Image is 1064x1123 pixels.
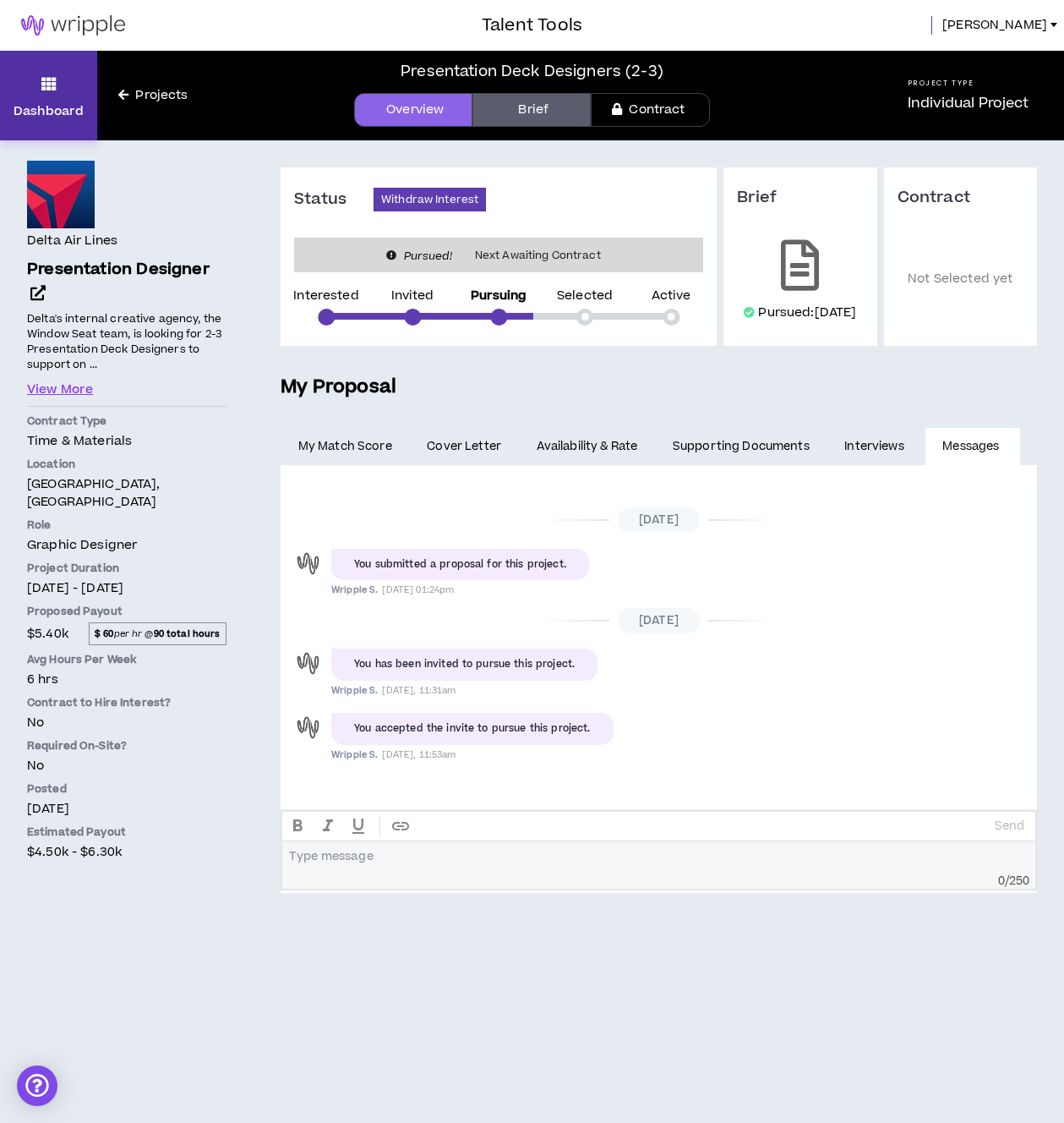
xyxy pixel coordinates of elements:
[988,814,1031,838] button: Send
[27,475,226,511] p: [GEOGRAPHIC_DATA], [GEOGRAPHIC_DATA]
[293,549,323,578] div: Wripple S.
[354,721,591,737] div: You accepted the invite to pursue this project.
[282,812,313,841] button: BOLD text
[27,232,117,250] h4: Delta Air Lines
[908,78,1029,89] h5: Project Type
[27,671,226,688] p: 6 hrs
[1005,873,1030,890] span: / 250
[618,507,700,533] span: [DATE]
[89,622,226,644] span: per hr @
[391,290,434,302] p: Invited
[331,583,378,596] span: Wripple S.
[27,695,226,710] p: Contract to Hire Interest?
[27,800,226,818] p: [DATE]
[27,457,226,472] p: Location
[925,428,1021,465] a: Messages
[354,657,575,672] div: You has been invited to pursue this project.
[27,258,210,281] span: Presentation Designer
[27,536,137,554] span: Graphic Designer
[827,428,925,465] a: Interviews
[27,561,226,576] p: Project Duration
[331,748,378,761] span: Wripple S.
[14,102,84,120] p: Dashboard
[95,627,114,640] strong: $ 60
[737,188,863,208] h3: Brief
[465,247,611,264] span: Next Awaiting Contract
[27,738,226,753] p: Required On-Site?
[27,381,93,399] button: View More
[27,622,68,645] span: $5.40k
[27,432,226,450] p: Time & Materials
[27,781,226,797] p: Posted
[27,714,226,731] p: No
[995,819,1024,834] p: Send
[343,812,374,841] button: UNDERLINE text
[385,812,416,841] button: create hypertext link
[482,13,582,38] h3: Talent Tools
[404,249,452,264] i: Pursued!
[27,414,226,429] p: Contract Type
[908,93,1029,113] p: Individual Project
[354,93,472,127] a: Overview
[281,373,1037,402] h5: My Proposal
[27,824,226,840] p: Estimated Payout
[281,428,410,465] a: My Match Score
[27,518,226,533] p: Role
[471,290,527,302] p: Pursuing
[519,428,655,465] a: Availability & Rate
[998,873,1005,890] span: 0
[758,304,856,321] p: Pursued: [DATE]
[27,843,226,861] p: $4.50k - $6.30k
[27,258,226,307] a: Presentation Designer
[293,290,358,302] p: Interested
[354,557,566,572] div: You submitted a proposal for this project.
[898,233,1023,326] p: Not Selected yet
[472,93,591,127] a: Brief
[293,713,323,742] div: Wripple S.
[591,93,709,127] a: Contract
[401,60,663,83] div: Presentation Deck Designers (2-3)
[382,748,456,761] span: [DATE], 11:53am
[293,649,323,678] div: Wripple S.
[27,652,226,667] p: Avg Hours Per Week
[17,1065,57,1106] div: Open Intercom Messenger
[382,583,454,596] span: [DATE] 01:24pm
[898,188,1023,208] h3: Contract
[618,608,700,633] span: [DATE]
[27,310,226,373] p: Delta's internal creative agency, the Window Seat team, is looking for 2-3 Presentation Deck Desi...
[27,604,226,619] p: Proposed Payout
[655,428,827,465] a: Supporting Documents
[27,757,226,775] p: No
[97,86,209,105] a: Projects
[427,437,501,456] span: Cover Letter
[154,627,221,640] strong: 90 total hours
[942,16,1047,35] span: [PERSON_NAME]
[313,812,343,841] button: ITALIC text
[382,684,456,697] span: [DATE], 11:31am
[331,684,378,697] span: Wripple S.
[557,290,613,302] p: Selected
[294,189,374,210] h3: Status
[652,290,691,302] p: Active
[27,579,226,597] p: [DATE] - [DATE]
[374,188,486,211] button: Withdraw Interest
